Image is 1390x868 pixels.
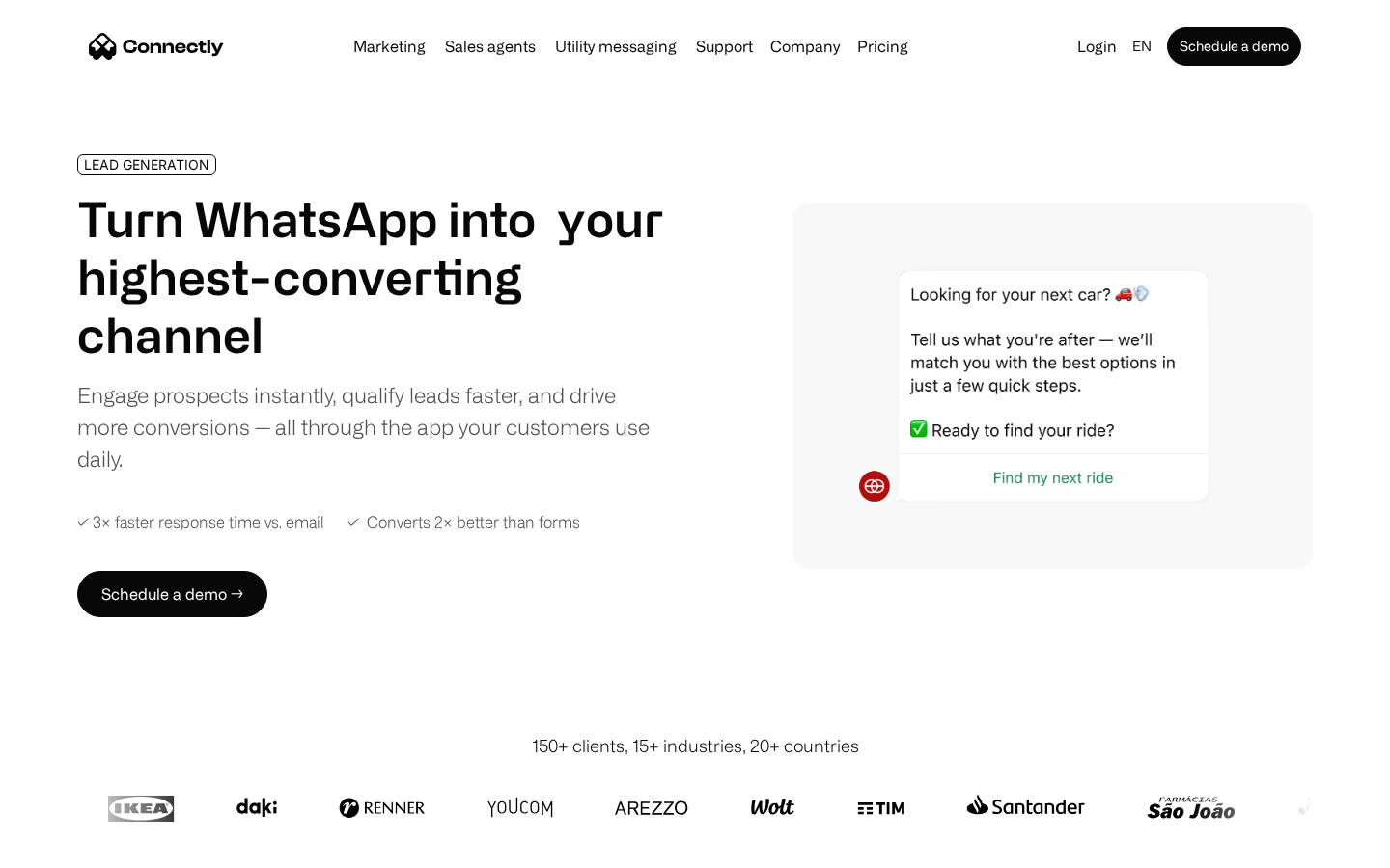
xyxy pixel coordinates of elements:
[532,733,859,759] div: 150+ clients, 15+ industries, 20+ countries
[849,39,916,54] a: Pricing
[1132,33,1152,60] div: en
[77,379,664,475] div: Engage prospects instantly, qualify leads faster, and drive more conversions — all through the ap...
[77,513,324,531] div: ✓ 3× faster response time vs. email
[1167,27,1301,66] a: Schedule a demo
[77,190,664,364] h1: Turn WhatsApp into your highest-converting channel
[346,39,433,54] a: Marketing
[347,513,580,531] div: ✓ Converts 2× better than forms
[1070,33,1125,60] a: Login
[437,39,543,54] a: Sales agents
[688,39,761,54] a: Support
[84,157,209,172] div: LEAD GENERATION
[770,33,840,60] div: Company
[547,39,684,54] a: Utility messaging
[39,834,116,861] ul: Language list
[19,832,116,861] aside: Language selected: English
[77,571,267,617] a: Schedule a demo →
